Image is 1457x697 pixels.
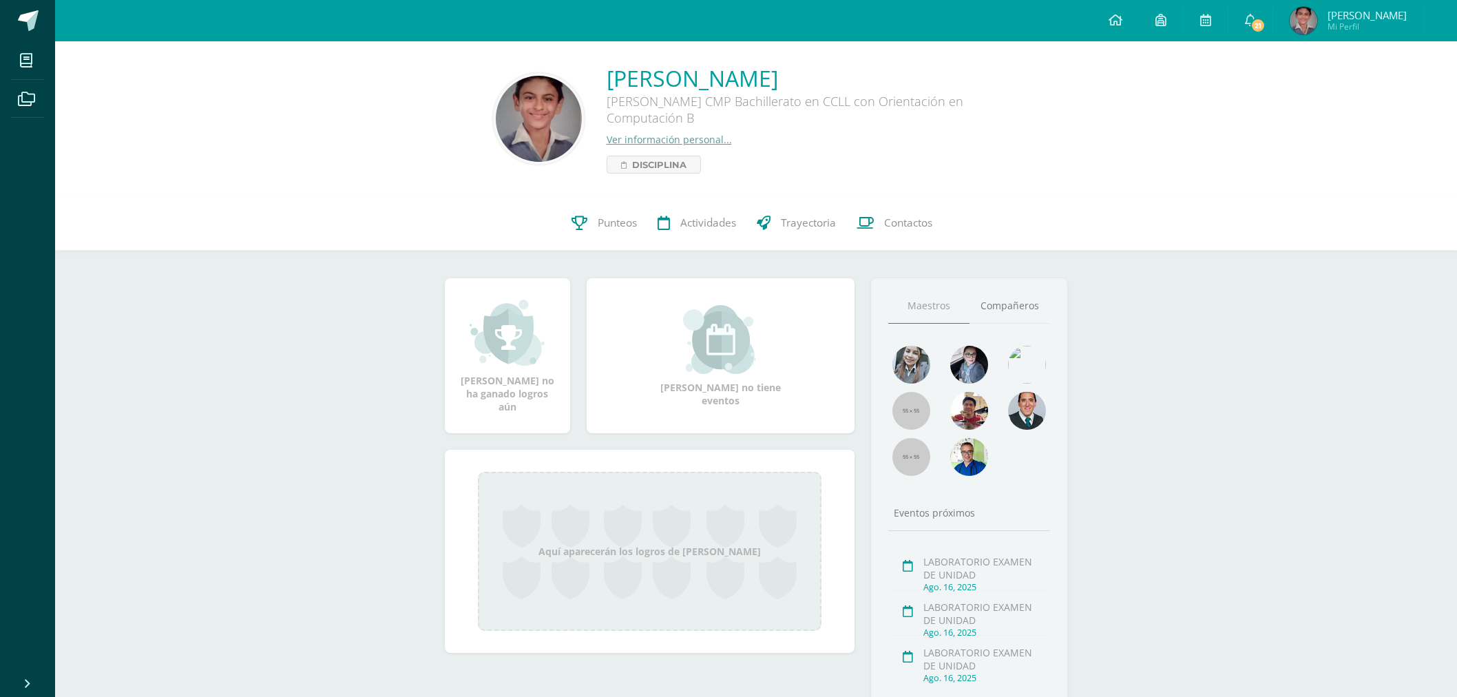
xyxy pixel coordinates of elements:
[888,289,969,324] a: Maestros
[1290,7,1317,34] img: 06146913bb8d9398940fd3dd5d94d252.png
[950,438,988,476] img: 10741f48bcca31577cbcd80b61dad2f3.png
[892,438,930,476] img: 55x55
[884,216,932,230] span: Contactos
[680,216,736,230] span: Actividades
[923,581,1047,593] div: Ago. 16, 2025
[923,627,1047,638] div: Ago. 16, 2025
[651,305,789,407] div: [PERSON_NAME] no tiene eventos
[846,196,943,251] a: Contactos
[888,506,1051,519] div: Eventos próximos
[746,196,846,251] a: Trayectoria
[607,63,1020,93] a: [PERSON_NAME]
[632,156,686,173] span: Disciplina
[950,346,988,384] img: b8baad08a0802a54ee139394226d2cf3.png
[923,601,1047,627] div: LABORATORIO EXAMEN DE UNIDAD
[478,472,821,631] div: Aquí aparecerán los logros de [PERSON_NAME]
[923,555,1047,581] div: LABORATORIO EXAMEN DE UNIDAD
[1250,18,1266,33] span: 21
[598,216,637,230] span: Punteos
[561,196,647,251] a: Punteos
[950,392,988,430] img: 11152eb22ca3048aebc25a5ecf6973a7.png
[1008,346,1046,384] img: c25c8a4a46aeab7e345bf0f34826bacf.png
[892,346,930,384] img: 45bd7986b8947ad7e5894cbc9b781108.png
[607,93,1020,133] div: [PERSON_NAME] CMP Bachillerato en CCLL con Orientación en Computación B
[459,298,556,413] div: [PERSON_NAME] no ha ganado logros aún
[892,392,930,430] img: 55x55
[683,305,758,374] img: event_small.png
[607,156,701,174] a: Disciplina
[923,646,1047,672] div: LABORATORIO EXAMEN DE UNIDAD
[607,133,732,146] a: Ver información personal...
[470,298,545,367] img: achievement_small.png
[647,196,746,251] a: Actividades
[1328,8,1407,22] span: [PERSON_NAME]
[969,289,1051,324] a: Compañeros
[923,672,1047,684] div: Ago. 16, 2025
[496,76,582,162] img: b6654a7add94dbab89af5f4c4cb5c736.png
[781,216,836,230] span: Trayectoria
[1008,392,1046,430] img: eec80b72a0218df6e1b0c014193c2b59.png
[1328,21,1407,32] span: Mi Perfil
